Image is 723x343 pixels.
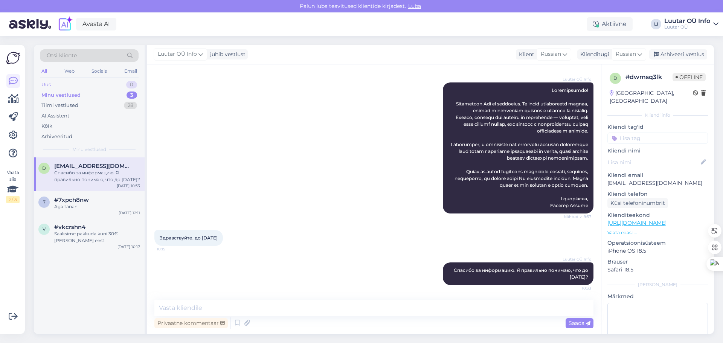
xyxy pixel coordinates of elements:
[607,211,708,219] p: Klienditeekond
[158,50,197,58] span: Luutar OÜ Info
[207,50,246,58] div: juhib vestlust
[41,112,69,120] div: AI Assistent
[54,224,85,230] span: #vkcrshn4
[72,146,106,153] span: Minu vestlused
[607,239,708,247] p: Operatsioonisüsteem
[607,190,708,198] p: Kliendi telefon
[563,76,591,82] span: Luutar OÜ Info
[160,235,218,241] span: Здравствуйте, до [DATE]
[607,258,708,266] p: Brauser
[6,196,20,203] div: 2 / 3
[54,169,140,183] div: Спасибо за информацию. Я правильно понимаю, что до [DATE]?
[157,246,185,252] span: 10:15
[587,17,633,31] div: Aktiivne
[616,50,636,58] span: Russian
[154,318,228,328] div: Privaatne kommentaar
[63,66,76,76] div: Web
[563,214,591,220] span: Nähtud ✓ 9:57
[607,247,708,255] p: iPhone OS 18.5
[117,183,140,189] div: [DATE] 10:33
[673,73,706,81] span: Offline
[54,203,140,210] div: Aga tänan
[41,133,72,140] div: Arhiveeritud
[54,197,89,203] span: #7xpch8nw
[607,171,708,179] p: Kliendi email
[607,220,667,226] a: [URL][DOMAIN_NAME]
[54,163,133,169] span: Daniilrevlers@gmail.com
[664,18,718,30] a: Luutar OÜ InfoLuutar OÜ
[607,147,708,155] p: Kliendi nimi
[126,81,137,88] div: 0
[607,281,708,288] div: [PERSON_NAME]
[516,50,534,58] div: Klient
[47,52,77,59] span: Otsi kliente
[406,3,423,9] span: Luba
[607,123,708,131] p: Kliendi tag'id
[6,51,20,65] img: Askly Logo
[90,66,108,76] div: Socials
[41,122,52,130] div: Kõik
[607,112,708,119] div: Kliendi info
[541,50,561,58] span: Russian
[42,165,46,171] span: D
[124,102,137,109] div: 28
[607,229,708,236] p: Vaata edasi ...
[127,91,137,99] div: 3
[119,210,140,216] div: [DATE] 12:11
[569,320,590,326] span: Saada
[43,199,46,205] span: 7
[40,66,49,76] div: All
[563,256,591,262] span: Luutar OÜ Info
[625,73,673,82] div: # dwmsq3lk
[41,91,81,99] div: Minu vestlused
[608,158,699,166] input: Lisa nimi
[57,16,73,32] img: explore-ai
[41,81,51,88] div: Uus
[54,230,140,244] div: Saaksime pakkuda kuni 30€ [PERSON_NAME] eest.
[41,102,78,109] div: Tiimi vestlused
[610,89,693,105] div: [GEOGRAPHIC_DATA], [GEOGRAPHIC_DATA]
[607,198,668,208] div: Küsi telefoninumbrit
[577,50,609,58] div: Klienditugi
[651,19,661,29] div: LI
[563,285,591,291] span: 10:33
[454,267,589,280] span: Спасибо за информацию. Я правильно понимаю, что до [DATE]?
[649,49,707,59] div: Arhiveeri vestlus
[664,24,710,30] div: Luutar OÜ
[6,169,20,203] div: Vaata siia
[607,133,708,144] input: Lisa tag
[613,75,617,81] span: d
[607,179,708,187] p: [EMAIL_ADDRESS][DOMAIN_NAME]
[117,244,140,250] div: [DATE] 10:17
[664,18,710,24] div: Luutar OÜ Info
[76,18,116,30] a: Avasta AI
[607,266,708,274] p: Safari 18.5
[607,293,708,300] p: Märkmed
[43,226,46,232] span: v
[123,66,139,76] div: Email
